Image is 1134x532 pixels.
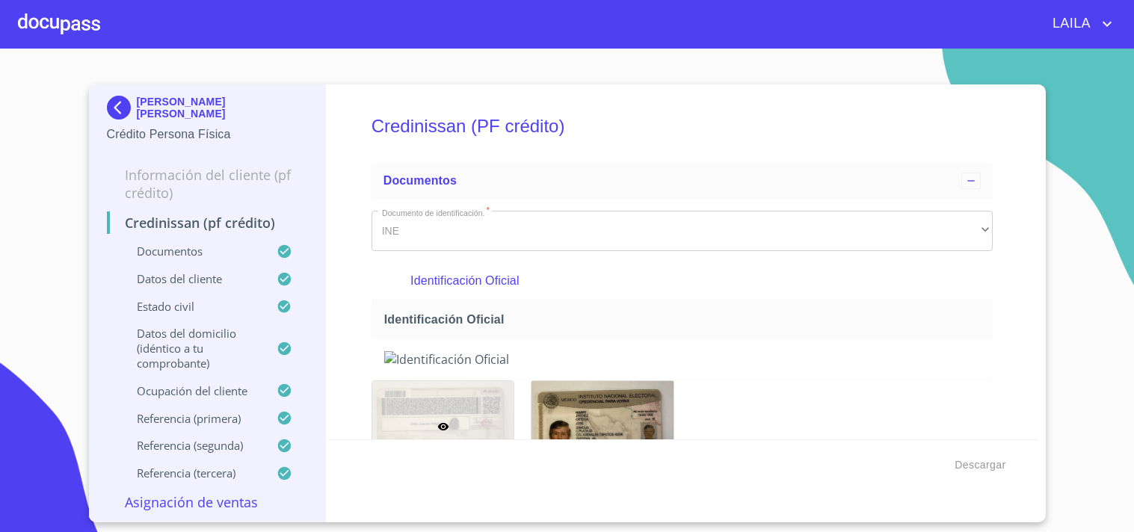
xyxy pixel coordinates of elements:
[107,411,277,426] p: Referencia (primera)
[107,271,277,286] p: Datos del cliente
[107,299,277,314] p: Estado civil
[107,466,277,480] p: Referencia (tercera)
[107,126,308,143] p: Crédito Persona Física
[107,244,277,259] p: Documentos
[1041,12,1116,36] button: account of current user
[107,493,308,511] p: Asignación de Ventas
[531,381,674,471] img: Identificación Oficial
[372,163,993,199] div: Documentos
[1041,12,1098,36] span: LAILA
[384,351,980,368] img: Identificación Oficial
[107,383,277,398] p: Ocupación del Cliente
[107,438,277,453] p: Referencia (segunda)
[137,96,308,120] p: [PERSON_NAME] [PERSON_NAME]
[955,456,1005,474] span: Descargar
[384,312,986,327] span: Identificación Oficial
[107,166,308,202] p: Información del cliente (PF crédito)
[107,96,308,126] div: [PERSON_NAME] [PERSON_NAME]
[372,96,993,157] h5: Credinissan (PF crédito)
[383,174,457,187] span: Documentos
[410,272,953,290] p: Identificación Oficial
[107,214,308,232] p: Credinissan (PF crédito)
[107,326,277,371] p: Datos del domicilio (idéntico a tu comprobante)
[949,451,1011,479] button: Descargar
[372,211,993,251] div: INE
[107,96,137,120] img: Docupass spot blue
